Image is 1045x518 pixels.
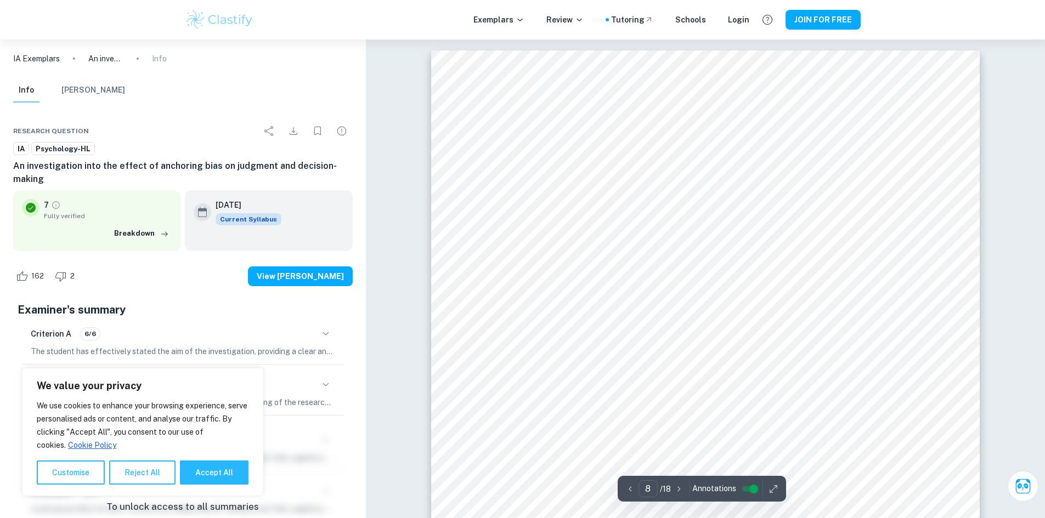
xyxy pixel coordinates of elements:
[283,120,304,142] div: Download
[786,10,861,30] button: JOIN FOR FREE
[611,14,653,26] a: Tutoring
[37,379,248,392] p: We value your privacy
[692,483,736,494] span: Annotations
[152,53,167,65] p: Info
[13,160,353,186] h6: An investigation into the effect of anchoring bias on judgment and decision-making
[31,345,335,357] p: The student has effectively stated the aim of the investigation, providing a clear and concise ex...
[25,271,50,282] span: 162
[31,328,71,340] h6: Criterion A
[248,266,353,286] button: View [PERSON_NAME]
[13,126,89,136] span: Research question
[660,483,671,495] p: / 18
[216,213,281,225] div: This exemplar is based on the current syllabus. Feel free to refer to it for inspiration/ideas wh...
[106,500,259,514] p: To unlock access to all summaries
[307,120,329,142] div: Bookmark
[1008,471,1038,502] button: Ask Clai
[14,144,29,155] span: IA
[32,144,94,155] span: Psychology-HL
[258,120,280,142] div: Share
[216,199,273,211] h6: [DATE]
[13,267,50,285] div: Like
[13,142,29,156] a: IA
[88,53,123,65] p: An investigation into the effect of anchoring bias on judgment and decision-making
[216,213,281,225] span: Current Syllabus
[81,329,100,339] span: 6/6
[37,460,105,485] button: Customise
[51,200,61,210] a: Grade fully verified
[64,271,81,282] span: 2
[44,211,172,221] span: Fully verified
[109,460,176,485] button: Reject All
[44,199,49,211] p: 7
[22,368,263,496] div: We value your privacy
[675,14,706,26] a: Schools
[728,14,749,26] a: Login
[13,53,60,65] a: IA Exemplars
[180,460,248,485] button: Accept All
[473,14,524,26] p: Exemplars
[758,10,777,29] button: Help and Feedback
[61,78,125,103] button: [PERSON_NAME]
[185,9,255,31] img: Clastify logo
[111,225,172,242] button: Breakdown
[67,440,117,450] a: Cookie Policy
[13,78,39,103] button: Info
[18,301,348,318] h5: Examiner's summary
[546,14,584,26] p: Review
[37,399,248,452] p: We use cookies to enhance your browsing experience, serve personalised ads or content, and analys...
[331,120,353,142] div: Report issue
[31,142,95,156] a: Psychology-HL
[52,267,81,285] div: Dislike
